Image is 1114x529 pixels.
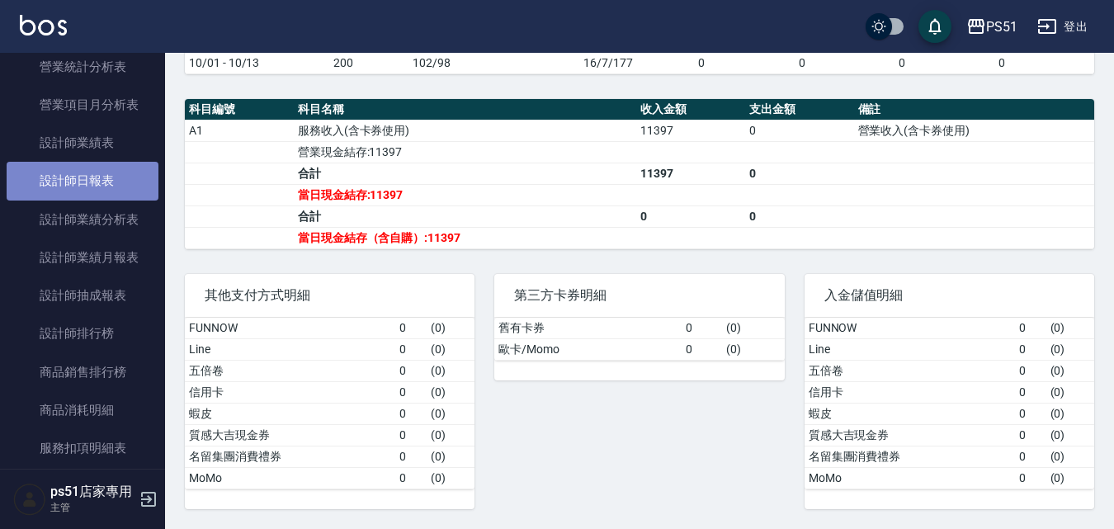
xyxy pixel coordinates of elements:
[986,17,1017,37] div: PS51
[1046,381,1094,403] td: ( 0 )
[7,162,158,200] a: 設計師日報表
[185,99,1094,249] table: a dense table
[7,353,158,391] a: 商品銷售排行榜
[185,338,395,360] td: Line
[994,52,1094,73] td: 0
[395,338,427,360] td: 0
[7,239,158,276] a: 設計師業績月報表
[1046,446,1094,467] td: ( 0 )
[7,276,158,314] a: 設計師抽成報表
[294,184,636,205] td: 當日現金結存:11397
[395,424,427,446] td: 0
[1046,318,1094,339] td: ( 0 )
[636,99,745,120] th: 收入金額
[329,52,408,73] td: 200
[682,338,722,360] td: 0
[682,318,722,339] td: 0
[395,446,427,467] td: 0
[722,318,785,339] td: ( 0 )
[494,318,784,361] table: a dense table
[185,318,474,489] table: a dense table
[805,424,1015,446] td: 質感大吉現金券
[185,318,395,339] td: FUNNOW
[7,314,158,352] a: 設計師排行榜
[205,287,455,304] span: 其他支付方式明細
[294,205,636,227] td: 合計
[795,52,895,73] td: 0
[1046,338,1094,360] td: ( 0 )
[427,424,474,446] td: ( 0 )
[745,163,854,184] td: 0
[408,52,579,73] td: 102/98
[294,120,636,141] td: 服務收入(含卡券使用)
[294,99,636,120] th: 科目名稱
[1015,467,1046,489] td: 0
[185,403,395,424] td: 蝦皮
[1015,403,1046,424] td: 0
[185,120,294,141] td: A1
[805,360,1015,381] td: 五倍卷
[824,287,1074,304] span: 入金儲值明細
[694,52,794,73] td: 0
[636,205,745,227] td: 0
[294,227,636,248] td: 當日現金結存（含自購）:11397
[427,467,474,489] td: ( 0 )
[395,381,427,403] td: 0
[579,52,694,73] td: 16/7/177
[50,500,135,515] p: 主管
[805,403,1015,424] td: 蝦皮
[636,120,745,141] td: 11397
[185,381,395,403] td: 信用卡
[960,10,1024,44] button: PS51
[294,141,636,163] td: 營業現金結存:11397
[395,318,427,339] td: 0
[395,403,427,424] td: 0
[636,163,745,184] td: 11397
[395,360,427,381] td: 0
[722,338,785,360] td: ( 0 )
[1015,446,1046,467] td: 0
[7,48,158,86] a: 營業統計分析表
[1015,381,1046,403] td: 0
[805,467,1015,489] td: MoMo
[427,318,474,339] td: ( 0 )
[1046,424,1094,446] td: ( 0 )
[1046,403,1094,424] td: ( 0 )
[745,120,854,141] td: 0
[854,120,1094,141] td: 營業收入(含卡券使用)
[854,99,1094,120] th: 備註
[1046,467,1094,489] td: ( 0 )
[185,424,395,446] td: 質感大吉現金券
[7,467,158,505] a: 單一服務項目查詢
[1015,318,1046,339] td: 0
[7,201,158,239] a: 設計師業績分析表
[1031,12,1094,42] button: 登出
[427,360,474,381] td: ( 0 )
[805,381,1015,403] td: 信用卡
[514,287,764,304] span: 第三方卡券明細
[185,446,395,467] td: 名留集團消費禮券
[427,381,474,403] td: ( 0 )
[50,484,135,500] h5: ps51店家專用
[13,483,46,516] img: Person
[20,15,67,35] img: Logo
[745,99,854,120] th: 支出金額
[7,124,158,162] a: 設計師業績表
[395,467,427,489] td: 0
[185,467,395,489] td: MoMo
[427,446,474,467] td: ( 0 )
[805,318,1094,489] table: a dense table
[185,52,329,73] td: 10/01 - 10/13
[427,403,474,424] td: ( 0 )
[1015,424,1046,446] td: 0
[918,10,951,43] button: save
[294,163,636,184] td: 合計
[1015,338,1046,360] td: 0
[7,391,158,429] a: 商品消耗明細
[185,99,294,120] th: 科目編號
[805,446,1015,467] td: 名留集團消費禮券
[185,360,395,381] td: 五倍卷
[427,338,474,360] td: ( 0 )
[7,429,158,467] a: 服務扣項明細表
[745,205,854,227] td: 0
